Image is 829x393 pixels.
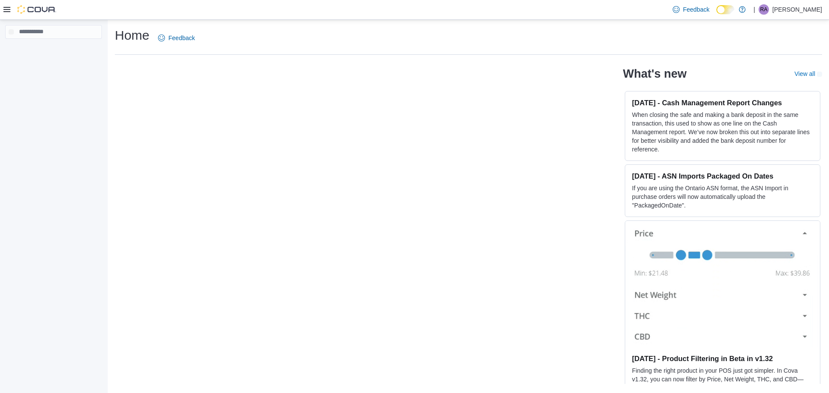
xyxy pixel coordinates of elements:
h3: [DATE] - Cash Management Report Changes [632,98,813,107]
h3: [DATE] - Product Filtering in Beta in v1.32 [632,354,813,363]
h2: What's new [623,67,687,81]
p: | [753,4,755,15]
a: View allExternal link [794,70,822,77]
div: Rebecca Abuda [759,4,769,15]
input: Dark Mode [716,5,734,14]
a: Feedback [669,1,713,18]
span: Feedback [168,34,195,42]
p: [PERSON_NAME] [772,4,822,15]
h3: [DATE] - ASN Imports Packaged On Dates [632,172,813,180]
svg: External link [817,72,822,77]
p: If you are using the Ontario ASN format, the ASN Import in purchase orders will now automatically... [632,184,813,210]
nav: Complex example [5,41,102,61]
img: Cova [17,5,56,14]
a: Feedback [155,29,198,47]
h1: Home [115,27,149,44]
span: Feedback [683,5,709,14]
span: RA [760,4,768,15]
p: When closing the safe and making a bank deposit in the same transaction, this used to show as one... [632,110,813,154]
